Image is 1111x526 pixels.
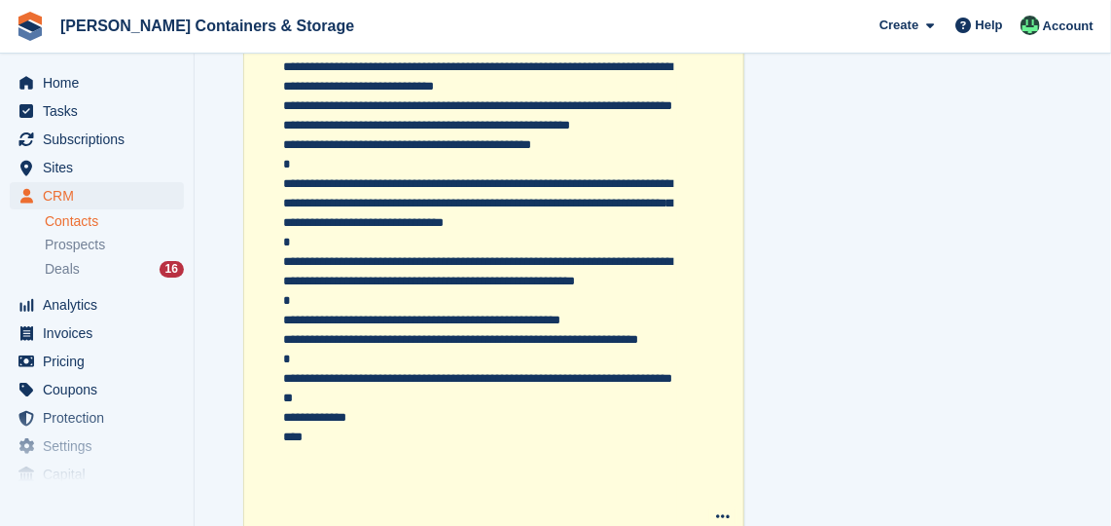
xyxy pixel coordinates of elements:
[10,376,184,403] a: menu
[10,69,184,96] a: menu
[45,236,105,254] span: Prospects
[10,182,184,209] a: menu
[10,291,184,319] a: menu
[16,12,45,41] img: stora-icon-8386f47178a22dfd0bd8f6a31ec36ba5ce8667c1dd55bd0f319d3a0aa187defe.svg
[10,432,184,460] a: menu
[53,10,362,42] a: [PERSON_NAME] Containers & Storage
[45,212,184,231] a: Contacts
[879,16,918,35] span: Create
[10,97,184,125] a: menu
[43,404,160,432] span: Protection
[1021,16,1040,35] img: Arjun Preetham
[45,260,80,279] span: Deals
[10,126,184,153] a: menu
[43,97,160,125] span: Tasks
[43,154,160,181] span: Sites
[1043,17,1093,36] span: Account
[43,182,160,209] span: CRM
[160,261,184,278] div: 16
[45,235,184,255] a: Prospects
[43,348,160,375] span: Pricing
[10,404,184,432] a: menu
[10,461,184,488] a: menu
[10,319,184,347] a: menu
[43,432,160,460] span: Settings
[43,319,160,347] span: Invoices
[43,461,160,488] span: Capital
[43,69,160,96] span: Home
[43,376,160,403] span: Coupons
[45,259,184,280] a: Deals 16
[43,126,160,153] span: Subscriptions
[10,154,184,181] a: menu
[10,348,184,375] a: menu
[43,291,160,319] span: Analytics
[976,16,1003,35] span: Help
